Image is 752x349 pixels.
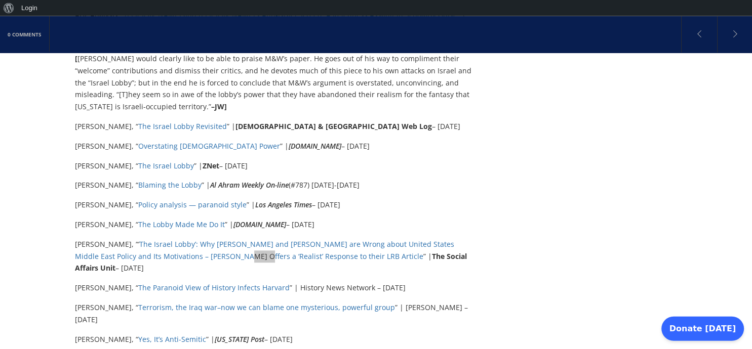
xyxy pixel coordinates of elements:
a: The Israel Lobby Revisited [138,122,227,132]
p: [PERSON_NAME], “‘ ” | – [DATE] [75,239,477,275]
strong: [US_STATE] Post [215,335,264,344]
a: The Paranoid View of History Infects Harvard [138,283,290,293]
p: [PERSON_NAME], “ ” | [PERSON_NAME] – [DATE] [75,302,477,326]
strong: ZNet [203,161,219,171]
strong: [ [75,54,77,64]
p: [PERSON_NAME], “ ” | – [DATE] [75,199,477,211]
strong: –JW] [211,102,227,112]
a: Overstating [DEMOGRAPHIC_DATA] Power [138,142,280,151]
a: Yes, It’s Anti-Semitic [138,335,206,344]
a: Blaming the Lobby [138,181,202,190]
p: [PERSON_NAME], “ ” | – [DATE] [75,141,477,153]
strong: Al Ahram Weekly On-line [210,181,289,190]
p: [PERSON_NAME], “ ” | History News Network – [DATE] [75,282,477,294]
a: The Israel Lobby’: Why [PERSON_NAME] and [PERSON_NAME] are Wrong about United States Middle East ... [75,240,454,261]
a: Policy analysis — paranoid style [138,200,247,210]
strong: [DOMAIN_NAME] [289,142,341,151]
a: The Israel Lobby [138,161,194,171]
a: The Lobby Made Me Do It [138,220,225,230]
p: [PERSON_NAME], “ ” | – [DATE] [75,160,477,172]
p: [PERSON_NAME], “ ” | – [DATE] [75,334,477,346]
p: [PERSON_NAME], “ ” | “Comment is Free” blog – [DATE] [PERSON_NAME] would clearly like to be able ... [75,41,477,113]
strong: Los Angeles Times [255,200,312,210]
p: [PERSON_NAME], “ ” | – [DATE] [75,121,477,133]
em: [DOMAIN_NAME] [233,220,286,230]
strong: [DEMOGRAPHIC_DATA] & [GEOGRAPHIC_DATA] Web Log [235,122,432,132]
a: Terrorism, the Iraq war–now we can blame one mysterious, powerful group [138,303,395,313]
p: [PERSON_NAME], “ ” | – [DATE] [75,219,477,231]
p: [PERSON_NAME], “ ” | (#787) [DATE]-[DATE] [75,180,477,192]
